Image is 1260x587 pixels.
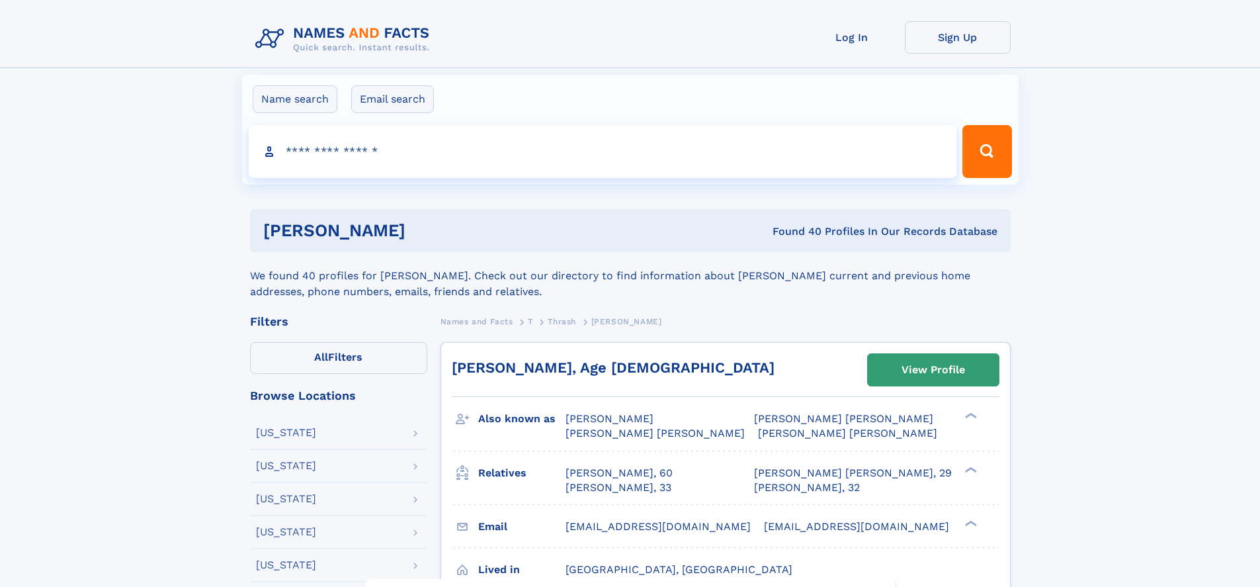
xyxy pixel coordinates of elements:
[754,466,952,480] a: [PERSON_NAME] [PERSON_NAME], 29
[478,559,566,581] h3: Lived in
[591,317,662,326] span: [PERSON_NAME]
[250,342,427,374] label: Filters
[250,316,427,328] div: Filters
[962,412,978,420] div: ❯
[905,21,1011,54] a: Sign Up
[566,563,792,576] span: [GEOGRAPHIC_DATA], [GEOGRAPHIC_DATA]
[868,354,999,386] a: View Profile
[566,427,745,439] span: [PERSON_NAME] [PERSON_NAME]
[263,222,589,239] h1: [PERSON_NAME]
[441,313,513,330] a: Names and Facts
[253,85,337,113] label: Name search
[528,317,533,326] span: T
[478,516,566,538] h3: Email
[548,313,576,330] a: Thrash
[250,390,427,402] div: Browse Locations
[589,224,997,239] div: Found 40 Profiles In Our Records Database
[528,313,533,330] a: T
[452,359,775,376] a: [PERSON_NAME], Age [DEMOGRAPHIC_DATA]
[962,125,1011,178] button: Search Button
[566,466,673,480] a: [PERSON_NAME], 60
[256,494,316,504] div: [US_STATE]
[351,85,434,113] label: Email search
[758,427,937,439] span: [PERSON_NAME] [PERSON_NAME]
[256,560,316,570] div: [US_STATE]
[314,351,328,363] span: All
[566,520,751,533] span: [EMAIL_ADDRESS][DOMAIN_NAME]
[764,520,949,533] span: [EMAIL_ADDRESS][DOMAIN_NAME]
[799,21,905,54] a: Log In
[256,461,316,471] div: [US_STATE]
[478,462,566,484] h3: Relatives
[249,125,957,178] input: search input
[754,480,860,495] a: [PERSON_NAME], 32
[256,527,316,537] div: [US_STATE]
[256,428,316,438] div: [US_STATE]
[566,412,653,425] span: [PERSON_NAME]
[754,412,933,425] span: [PERSON_NAME] [PERSON_NAME]
[566,480,671,495] a: [PERSON_NAME], 33
[962,465,978,474] div: ❯
[548,317,576,326] span: Thrash
[250,21,441,57] img: Logo Names and Facts
[478,408,566,430] h3: Also known as
[902,355,965,385] div: View Profile
[250,252,1011,300] div: We found 40 profiles for [PERSON_NAME]. Check out our directory to find information about [PERSON...
[962,519,978,527] div: ❯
